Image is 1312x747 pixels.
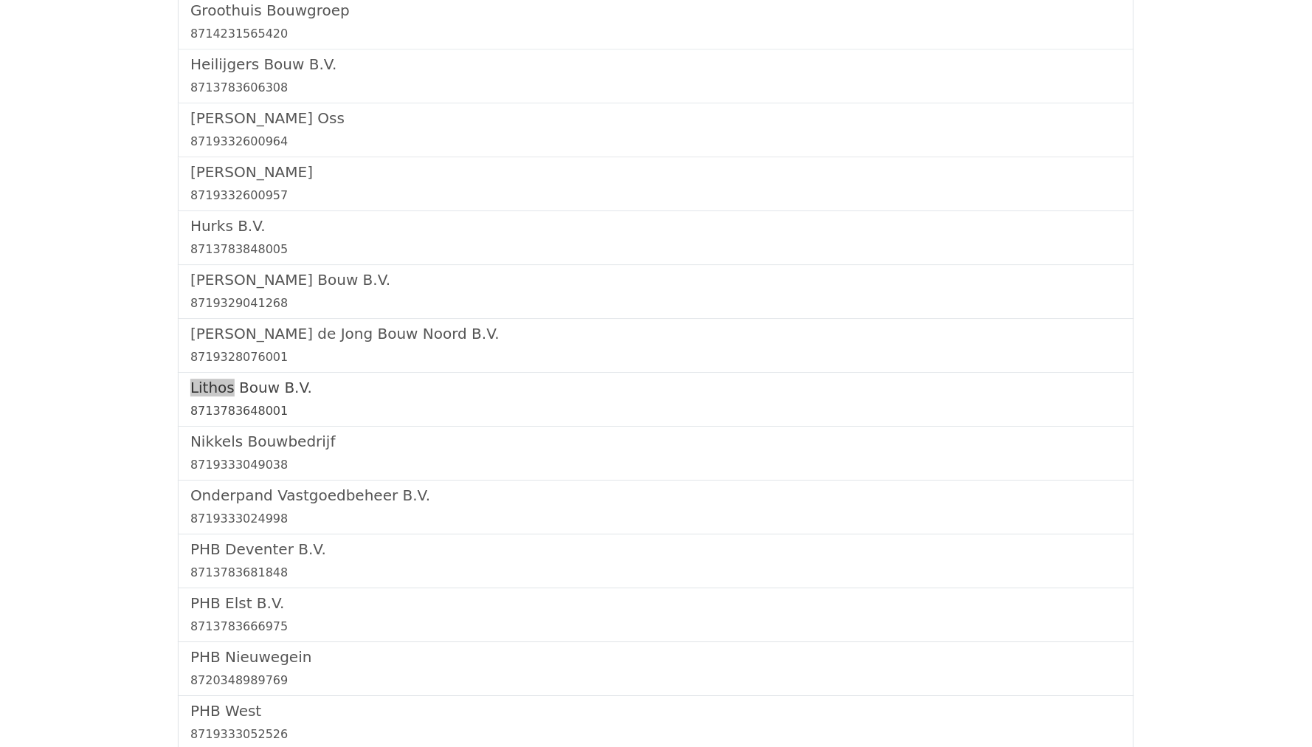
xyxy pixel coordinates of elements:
[190,486,1122,528] a: Onderpand Vastgoedbeheer B.V.8719333024998
[190,25,1122,43] div: 8714231565420
[190,109,1122,151] a: [PERSON_NAME] Oss8719332600964
[190,379,1122,420] a: Lithos Bouw B.V.8713783648001
[190,672,1122,689] div: 8720348989769
[190,109,1122,127] h5: [PERSON_NAME] Oss
[190,540,1122,558] h5: PHB Deventer B.V.
[190,618,1122,636] div: 8713783666975
[190,325,1122,342] h5: [PERSON_NAME] de Jong Bouw Noord B.V.
[190,271,1122,312] a: [PERSON_NAME] Bouw B.V.8719329041268
[190,325,1122,366] a: [PERSON_NAME] de Jong Bouw Noord B.V.8719328076001
[190,348,1122,366] div: 8719328076001
[190,55,1122,73] h5: Heilijgers Bouw B.V.
[190,187,1122,204] div: 8719332600957
[190,163,1122,181] h5: [PERSON_NAME]
[190,510,1122,528] div: 8719333024998
[190,271,1122,289] h5: [PERSON_NAME] Bouw B.V.
[190,55,1122,97] a: Heilijgers Bouw B.V.8713783606308
[190,1,1122,19] h5: Groothuis Bouwgroep
[190,79,1122,97] div: 8713783606308
[190,594,1122,612] h5: PHB Elst B.V.
[190,217,1122,235] h5: Hurks B.V.
[190,402,1122,420] div: 8713783648001
[190,540,1122,582] a: PHB Deventer B.V.8713783681848
[190,564,1122,582] div: 8713783681848
[190,594,1122,636] a: PHB Elst B.V.8713783666975
[190,379,1122,396] h5: Lithos Bouw B.V.
[190,648,1122,666] h5: PHB Nieuwegein
[190,486,1122,504] h5: Onderpand Vastgoedbeheer B.V.
[190,702,1122,743] a: PHB West8719333052526
[190,1,1122,43] a: Groothuis Bouwgroep8714231565420
[190,648,1122,689] a: PHB Nieuwegein8720348989769
[190,295,1122,312] div: 8719329041268
[190,433,1122,450] h5: Nikkels Bouwbedrijf
[190,456,1122,474] div: 8719333049038
[190,702,1122,720] h5: PHB West
[190,217,1122,258] a: Hurks B.V.8713783848005
[190,726,1122,743] div: 8719333052526
[190,133,1122,151] div: 8719332600964
[190,163,1122,204] a: [PERSON_NAME]8719332600957
[190,433,1122,474] a: Nikkels Bouwbedrijf8719333049038
[190,241,1122,258] div: 8713783848005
